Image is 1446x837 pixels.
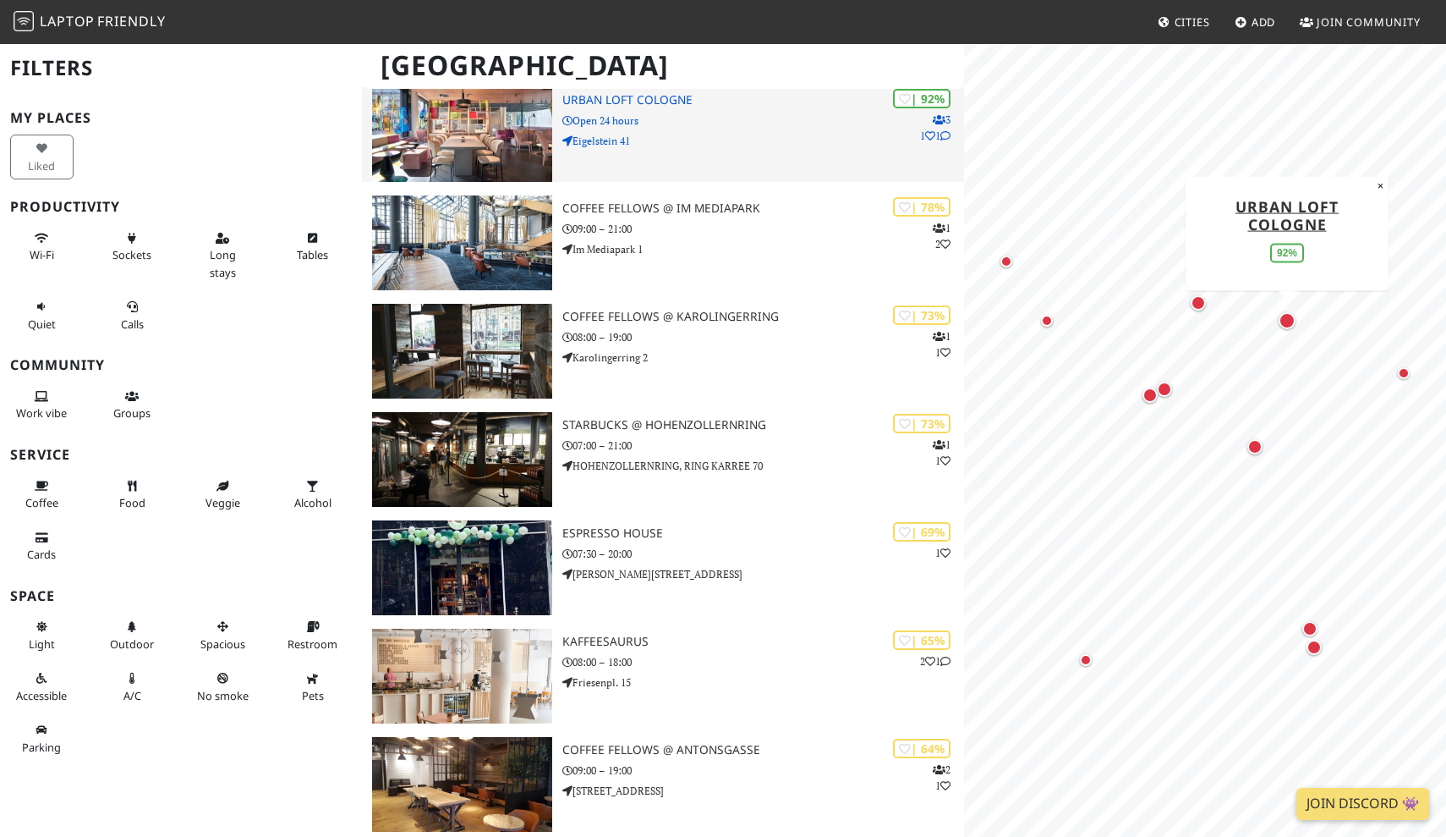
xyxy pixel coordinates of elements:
[372,195,553,290] img: Coffee Fellows @ Im Mediapark
[935,545,950,561] p: 1
[191,613,255,658] button: Spacious
[933,762,950,794] p: 2 1
[372,520,553,615] img: Espresso House
[362,304,965,399] a: Coffee Fellows @ Karolingerring | 73% 11 Coffee Fellows @ Karolingerring 08:00 – 19:00 Karolinger...
[10,524,74,569] button: Cards
[933,220,950,252] p: 1 2
[562,546,964,562] p: 07:30 – 20:00
[562,743,964,757] h3: Coffee Fellows @ Antonsgasse
[191,664,255,709] button: No smoke
[362,520,965,615] a: Espresso House | 69% 1 Espresso House 07:30 – 20:00 [PERSON_NAME][STREET_ADDRESS]
[10,383,74,427] button: Work vibe
[10,664,74,709] button: Accessible
[282,613,345,658] button: Restroom
[562,113,964,129] p: Open 24 hours
[10,199,352,215] h3: Productivity
[933,437,950,469] p: 1 1
[893,522,950,542] div: | 69%
[562,329,964,345] p: 08:00 – 19:00
[10,110,352,126] h3: My Places
[1235,195,1339,234] a: URBAN LOFT Cologne
[200,636,245,652] span: Spacious
[112,247,151,262] span: Power sockets
[562,458,964,474] p: HOHENZOLLERNRING, RING KARREE 70
[121,317,144,332] span: Video/audio calls
[1187,292,1209,314] div: Map marker
[210,247,236,279] span: Long stays
[933,328,950,361] p: 1 1
[191,472,255,517] button: Veggie
[1275,309,1299,333] div: Map marker
[893,197,950,217] div: | 78%
[893,631,950,650] div: | 65%
[1076,650,1096,670] div: Map marker
[562,418,964,432] h3: Starbucks @ Hohenzollernring
[893,739,950,758] div: | 64%
[10,472,74,517] button: Coffee
[97,12,165,30] span: Friendly
[362,412,965,507] a: Starbucks @ Hohenzollernring | 73% 11 Starbucks @ Hohenzollernring 07:00 – 21:00 HOHENZOLLERNRING...
[996,251,1016,272] div: Map marker
[362,195,965,290] a: Coffee Fellows @ Im Mediapark | 78% 12 Coffee Fellows @ Im Mediapark 09:00 – 21:00 Im Mediapark 1
[1151,7,1217,37] a: Cities
[1252,14,1276,30] span: Add
[191,224,255,286] button: Long stays
[562,310,964,324] h3: Coffee Fellows @ Karolingerring
[1372,176,1388,195] button: Close popup
[101,472,164,517] button: Food
[297,247,328,262] span: Work-friendly tables
[562,133,964,149] p: Eigelstein 41
[562,566,964,582] p: [PERSON_NAME][STREET_ADDRESS]
[1037,311,1057,331] div: Map marker
[1228,7,1283,37] a: Add
[562,635,964,649] h3: Kaffeesaurus
[362,629,965,724] a: Kaffeesaurus | 65% 21 Kaffeesaurus 08:00 – 18:00 Friesenpl. 15
[110,636,154,652] span: Outdoor area
[40,12,95,30] span: Laptop
[302,688,324,703] span: Pet friendly
[562,438,964,454] p: 07:00 – 21:00
[1175,14,1210,30] span: Cities
[197,688,249,703] span: Smoke free
[101,293,164,338] button: Calls
[288,636,337,652] span: Restroom
[113,405,151,421] span: Group tables
[1317,14,1421,30] span: Join Community
[562,241,964,257] p: Im Mediapark 1
[1293,7,1427,37] a: Join Community
[372,87,553,182] img: URBAN LOFT Cologne
[893,306,950,325] div: | 73%
[562,221,964,237] p: 09:00 – 21:00
[14,11,34,31] img: LaptopFriendly
[1303,636,1325,658] div: Map marker
[294,495,331,510] span: Alcohol
[1394,363,1414,383] div: Map marker
[10,293,74,338] button: Quiet
[27,547,56,562] span: Credit cards
[282,664,345,709] button: Pets
[562,526,964,541] h3: Espresso House
[10,716,74,761] button: Parking
[101,383,164,427] button: Groups
[16,688,67,703] span: Accessible
[1299,618,1321,640] div: Map marker
[1244,436,1266,458] div: Map marker
[10,224,74,269] button: Wi-Fi
[920,653,950,669] p: 2 1
[372,304,553,399] img: Coffee Fellows @ Karolingerring
[101,224,164,269] button: Sockets
[1296,788,1429,820] a: Join Discord 👾
[101,613,164,658] button: Outdoor
[16,405,67,421] span: People working
[25,495,58,510] span: Coffee
[1270,243,1304,262] div: 92%
[372,412,553,507] img: Starbucks @ Hohenzollernring
[10,588,352,604] h3: Space
[367,42,961,89] h1: [GEOGRAPHIC_DATA]
[123,688,141,703] span: Air conditioned
[372,737,553,832] img: Coffee Fellows @ Antonsgasse
[10,357,352,373] h3: Community
[282,224,345,269] button: Tables
[10,613,74,658] button: Light
[562,675,964,691] p: Friesenpl. 15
